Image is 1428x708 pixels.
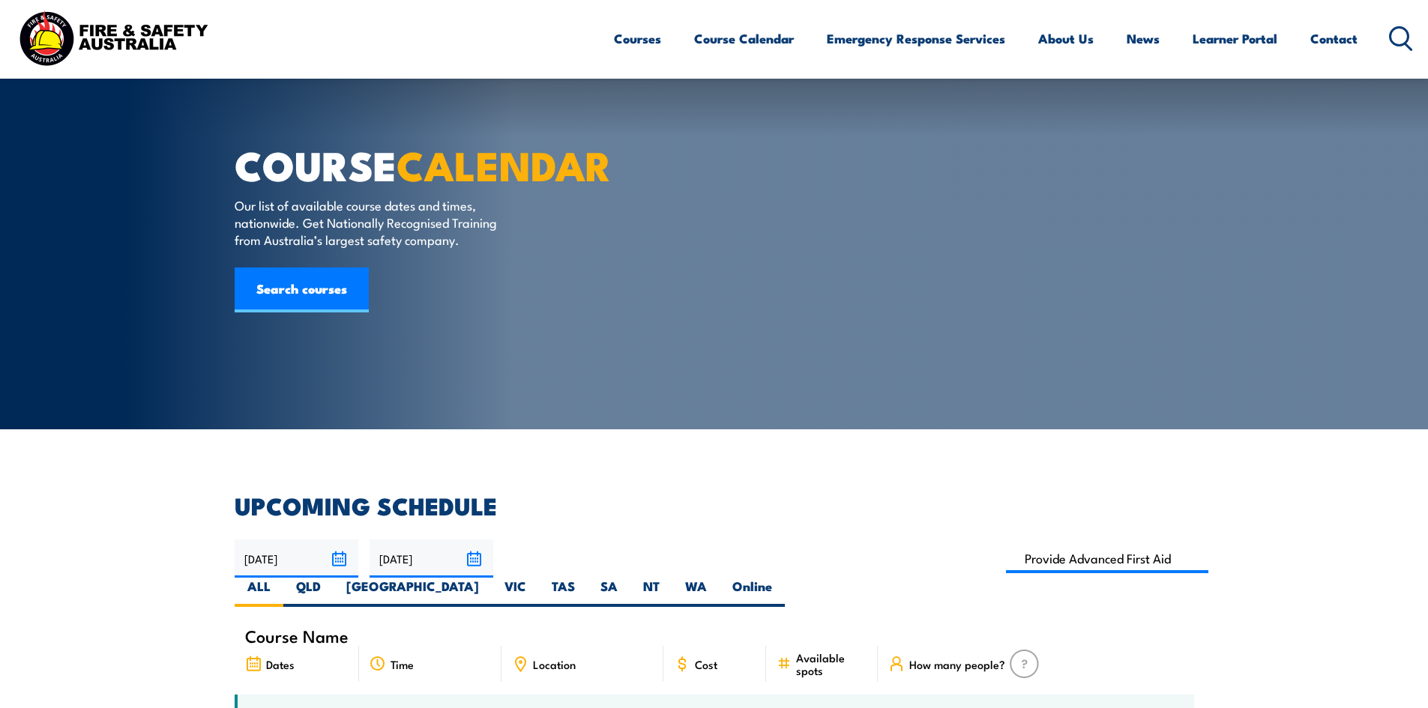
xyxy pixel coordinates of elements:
[827,19,1005,58] a: Emergency Response Services
[397,133,612,195] strong: CALENDAR
[1127,19,1160,58] a: News
[235,494,1194,515] h2: UPCOMING SCHEDULE
[614,19,661,58] a: Courses
[695,658,717,671] span: Cost
[391,658,414,671] span: Time
[266,658,295,671] span: Dates
[588,578,630,607] label: SA
[235,578,283,607] label: ALL
[1006,544,1209,573] input: Search Course
[1038,19,1094,58] a: About Us
[720,578,785,607] label: Online
[334,578,492,607] label: [GEOGRAPHIC_DATA]
[539,578,588,607] label: TAS
[533,658,576,671] span: Location
[492,578,539,607] label: VIC
[235,147,605,182] h1: COURSE
[672,578,720,607] label: WA
[370,539,493,578] input: To date
[909,658,1005,671] span: How many people?
[1193,19,1277,58] a: Learner Portal
[235,196,508,249] p: Our list of available course dates and times, nationwide. Get Nationally Recognised Training from...
[235,539,358,578] input: From date
[796,651,867,677] span: Available spots
[245,629,349,642] span: Course Name
[694,19,794,58] a: Course Calendar
[235,267,369,312] a: Search courses
[1310,19,1358,58] a: Contact
[283,578,334,607] label: QLD
[630,578,672,607] label: NT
